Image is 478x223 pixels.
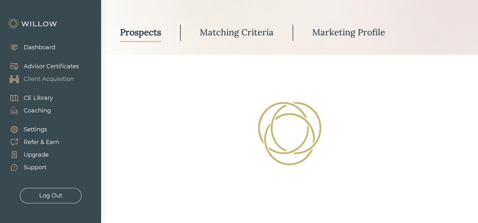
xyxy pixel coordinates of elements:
[3,60,79,73] a: Advisor Certificates
[39,191,62,200] div: Log Out
[3,148,59,161] a: Upgrade
[3,41,55,54] a: Dashboard
[312,23,385,42] a: Marketing Profile
[8,19,58,29] img: Willow
[24,62,79,71] div: Advisor Certificates
[3,104,53,117] a: Coaching
[120,27,161,38] div: Prospects
[24,163,46,172] div: Support
[312,27,385,38] div: Marketing Profile
[3,92,53,104] a: CE Library
[3,73,79,85] a: Client Acquisition
[24,138,59,147] div: Refer & Earn
[24,125,47,134] div: Settings
[24,94,53,102] div: CE Library
[24,75,74,83] div: Client Acquisition
[24,43,55,52] div: Dashboard
[258,102,321,165] img: Loading!
[3,123,59,136] a: Settings
[3,136,59,148] a: Refer & Earn
[120,23,161,42] a: Prospects
[24,151,49,159] div: Upgrade
[200,27,274,38] div: Matching Criteria
[200,23,274,42] a: Matching Criteria
[24,106,51,115] div: Coaching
